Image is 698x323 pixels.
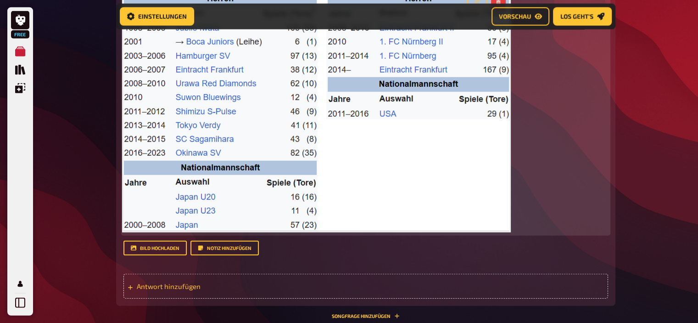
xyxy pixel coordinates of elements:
[332,313,400,319] button: Songfrage hinzufügen
[11,79,29,97] a: Einblendungen
[123,241,187,255] button: Bild hochladen
[137,282,279,290] span: Antwort hinzufügen
[120,7,194,26] a: Einstellungen
[11,61,29,79] a: Quiz Sammlung
[11,275,29,293] a: Mein Konto
[138,13,187,20] span: Einstellungen
[190,241,259,255] button: Notiz hinzufügen
[499,13,531,20] span: Vorschau
[553,7,612,26] a: Los geht's
[560,13,593,20] span: Los geht's
[491,7,549,26] a: Vorschau
[11,42,29,61] a: Meine Quizze
[12,32,28,37] span: Free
